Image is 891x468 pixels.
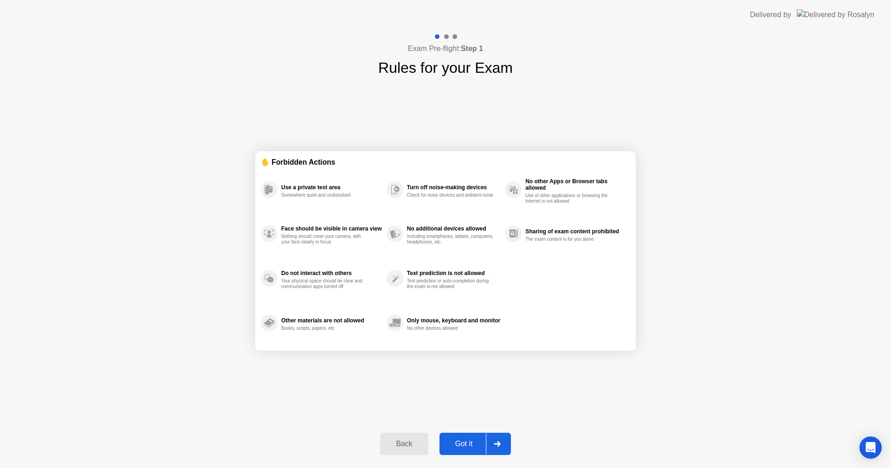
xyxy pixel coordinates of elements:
[281,184,382,191] div: Use a private test area
[281,192,369,198] div: Somewhere quiet and undisturbed
[281,234,369,245] div: Nothing should cover your camera, with your face clearly in focus
[525,237,613,242] div: The exam content is for you alone
[407,270,500,276] div: Text prediction is not allowed
[261,157,630,167] div: ✋ Forbidden Actions
[380,433,428,455] button: Back
[378,57,513,79] h1: Rules for your Exam
[281,317,382,324] div: Other materials are not allowed
[281,326,369,331] div: Books, scripts, papers, etc
[439,433,511,455] button: Got it
[750,9,791,20] div: Delivered by
[461,45,483,52] b: Step 1
[281,278,369,289] div: Your physical space should be clear and communication apps turned off
[525,228,626,235] div: Sharing of exam content prohibited
[797,9,874,20] img: Delivered by Rosalyn
[407,184,500,191] div: Turn off noise-making devices
[407,192,495,198] div: Check for noisy devices and ambient noise
[525,178,626,191] div: No other Apps or Browser tabs allowed
[281,270,382,276] div: Do not interact with others
[525,193,613,204] div: Use of other applications or browsing the internet is not allowed
[407,317,500,324] div: Only mouse, keyboard and monitor
[408,43,483,54] h4: Exam Pre-flight:
[281,225,382,232] div: Face should be visible in camera view
[859,436,882,459] div: Open Intercom Messenger
[407,234,495,245] div: Including smartphones, tablets, computers, headphones, etc.
[407,326,495,331] div: No other devices allowed
[442,440,486,448] div: Got it
[407,278,495,289] div: Text prediction or auto-completion during the exam is not allowed
[407,225,500,232] div: No additional devices allowed
[383,440,425,448] div: Back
